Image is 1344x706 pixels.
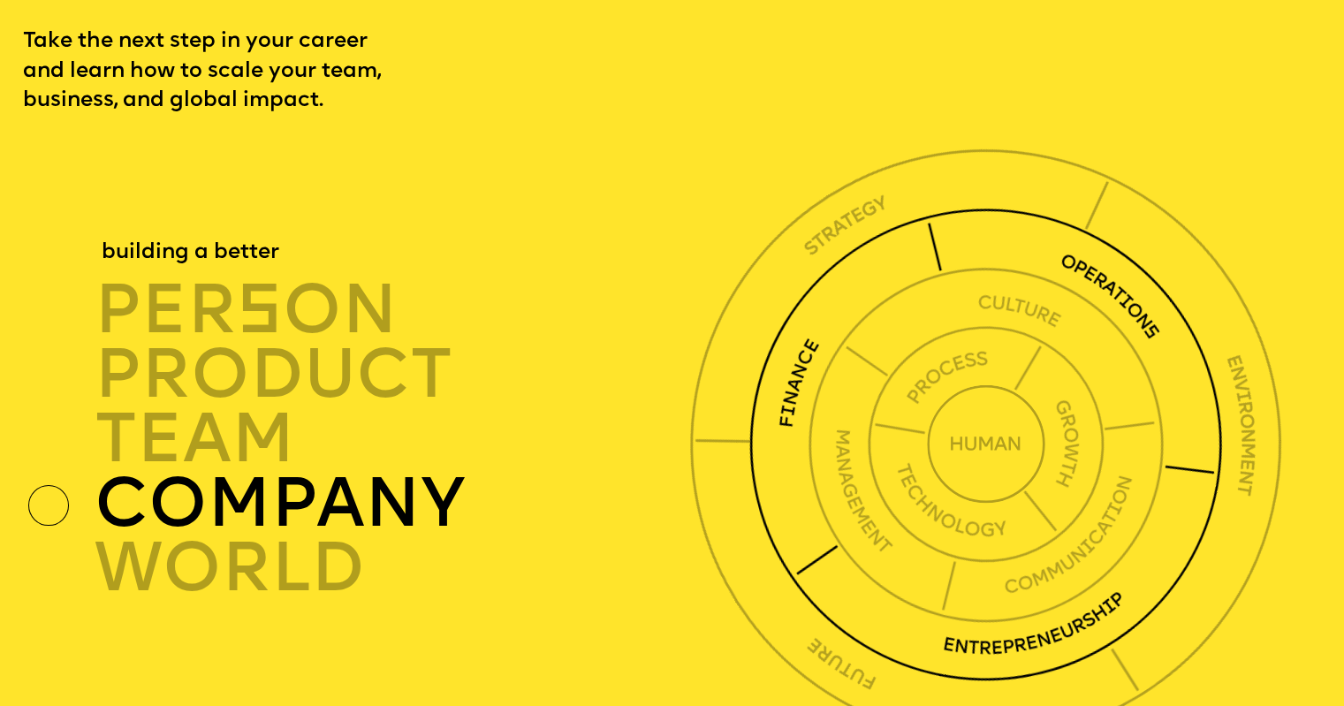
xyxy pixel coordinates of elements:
[95,407,700,472] div: TEAM
[95,537,700,602] div: world
[102,239,279,268] div: building a better
[95,343,700,407] div: product
[23,27,440,116] p: Take the next step in your career and learn how to scale your team, business, and global impact.
[95,278,700,343] div: per on
[95,472,700,536] div: company
[237,280,283,350] span: s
